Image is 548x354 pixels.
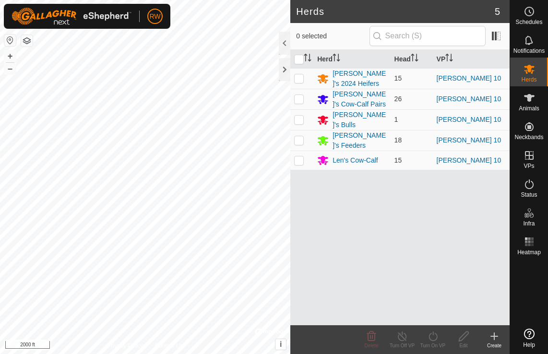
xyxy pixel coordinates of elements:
[4,35,16,46] button: Reset Map
[437,156,501,164] a: [PERSON_NAME] 10
[521,77,536,83] span: Herds
[296,31,369,41] span: 0 selected
[149,12,160,22] span: RW
[437,116,501,123] a: [PERSON_NAME] 10
[280,340,282,348] span: i
[394,116,398,123] span: 1
[448,342,479,349] div: Edit
[296,6,495,17] h2: Herds
[523,221,535,226] span: Infra
[394,136,402,144] span: 18
[333,155,378,165] div: Len's Cow-Calf
[304,55,311,63] p-sorticon: Activate to sort
[517,249,541,255] span: Heatmap
[4,63,16,74] button: –
[513,48,545,54] span: Notifications
[433,50,510,69] th: VP
[365,343,379,348] span: Delete
[523,342,535,348] span: Help
[437,95,501,103] a: [PERSON_NAME] 10
[519,106,539,111] span: Animals
[394,95,402,103] span: 26
[333,69,386,89] div: [PERSON_NAME]'s 2024 Heifers
[313,50,390,69] th: Herd
[437,136,501,144] a: [PERSON_NAME] 10
[21,35,33,47] button: Map Layers
[524,163,534,169] span: VPs
[275,339,286,350] button: i
[387,342,417,349] div: Turn Off VP
[515,19,542,25] span: Schedules
[369,26,486,46] input: Search (S)
[495,4,500,19] span: 5
[155,342,183,350] a: Contact Us
[521,192,537,198] span: Status
[333,89,386,109] div: [PERSON_NAME]'s Cow-Calf Pairs
[391,50,433,69] th: Head
[514,134,543,140] span: Neckbands
[411,55,418,63] p-sorticon: Activate to sort
[510,325,548,352] a: Help
[417,342,448,349] div: Turn On VP
[437,74,501,82] a: [PERSON_NAME] 10
[333,130,386,151] div: [PERSON_NAME]'s Feeders
[4,50,16,62] button: +
[333,110,386,130] div: [PERSON_NAME]'s Bulls
[12,8,131,25] img: Gallagher Logo
[479,342,510,349] div: Create
[394,156,402,164] span: 15
[107,342,143,350] a: Privacy Policy
[445,55,453,63] p-sorticon: Activate to sort
[333,55,340,63] p-sorticon: Activate to sort
[394,74,402,82] span: 15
